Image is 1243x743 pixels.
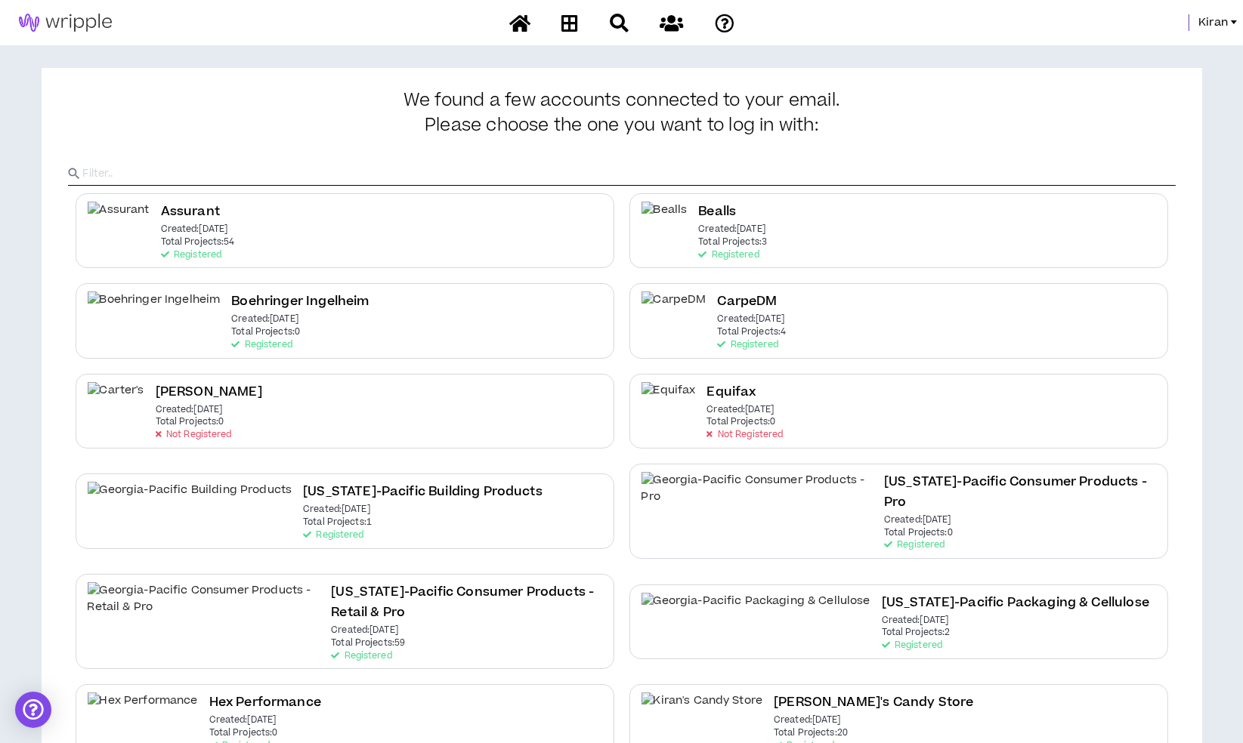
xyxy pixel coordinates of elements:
p: Total Projects: 1 [303,517,372,528]
img: Equifax [642,382,696,416]
p: Total Projects: 59 [331,638,405,649]
h2: Bealls [698,202,736,222]
p: Created: [DATE] [707,405,774,415]
h3: We found a few accounts connected to your email. [68,91,1176,136]
p: Total Projects: 0 [209,728,278,738]
h2: [US_STATE]-Pacific Packaging & Cellulose [882,593,1149,613]
p: Registered [882,640,942,651]
p: Registered [331,651,391,661]
h2: [US_STATE]-Pacific Consumer Products - Retail & Pro [331,582,601,623]
h2: [PERSON_NAME]'s Candy Store [774,692,973,713]
p: Total Projects: 4 [717,327,786,338]
p: Created: [DATE] [774,715,841,726]
img: Georgia-Pacific Packaging & Cellulose [642,593,870,627]
p: Created: [DATE] [161,224,228,235]
p: Registered [231,340,292,350]
img: Boehringer Ingelheim [88,291,221,325]
p: Total Projects: 20 [774,728,848,738]
span: Please choose the one you want to log in with: [425,116,818,137]
span: Kiran [1198,14,1228,31]
p: Created: [DATE] [231,314,298,325]
p: Created: [DATE] [698,224,765,235]
h2: [PERSON_NAME] [156,382,262,402]
p: Created: [DATE] [717,314,784,325]
h2: Assurant [161,202,220,222]
p: Created: [DATE] [331,625,398,636]
p: Total Projects: 3 [698,237,767,248]
div: Open Intercom Messenger [15,692,51,728]
p: Total Projects: 2 [882,627,951,638]
p: Registered [717,340,778,350]
p: Total Projects: 0 [707,417,775,427]
p: Created: [DATE] [156,405,223,415]
p: Total Projects: 54 [161,237,235,248]
h2: [US_STATE]-Pacific Consumer Products - Pro [884,472,1156,513]
h2: CarpeDM [717,291,777,312]
img: Kiran's Candy Store [642,692,763,726]
p: Registered [884,540,945,550]
p: Created: [DATE] [884,515,951,526]
p: Registered [698,250,759,261]
p: Registered [161,250,221,261]
h2: Boehringer Ingelheim [231,291,369,312]
p: Not Registered [156,430,232,440]
img: CarpeDM [642,291,707,325]
img: Hex Performance [88,692,198,726]
img: Georgia-Pacific Consumer Products - Retail & Pro [88,582,320,616]
input: Filter.. [83,162,1176,185]
p: Not Registered [707,430,783,440]
img: Bealls [642,202,688,236]
h2: [US_STATE]-Pacific Building Products [303,482,543,502]
img: Georgia-Pacific Consumer Products - Pro [642,472,874,506]
p: Created: [DATE] [209,715,277,726]
h2: Hex Performance [209,692,321,713]
p: Created: [DATE] [882,615,949,626]
h2: Equifax [707,382,756,402]
p: Total Projects: 0 [884,528,953,538]
img: Georgia-Pacific Building Products [88,482,292,516]
p: Registered [303,530,363,541]
p: Total Projects: 0 [156,417,224,427]
img: Carter's [88,382,144,416]
p: Created: [DATE] [303,504,370,515]
p: Total Projects: 0 [231,327,300,338]
img: Assurant [88,202,150,236]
